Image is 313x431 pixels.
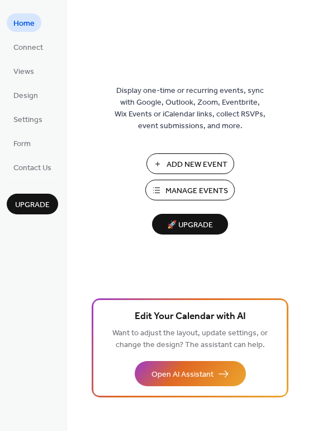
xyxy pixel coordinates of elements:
[13,42,43,54] span: Connect
[112,326,268,353] span: Want to adjust the layout, update settings, or change the design? The assistant can help.
[13,162,51,174] span: Contact Us
[151,369,214,381] span: Open AI Assistant
[7,110,49,128] a: Settings
[7,134,37,152] a: Form
[7,194,58,214] button: Upgrade
[146,153,234,174] button: Add New Event
[13,114,42,126] span: Settings
[13,18,35,30] span: Home
[13,138,31,150] span: Form
[165,185,228,197] span: Manage Events
[7,13,41,32] a: Home
[13,66,34,78] span: Views
[135,309,246,325] span: Edit Your Calendar with AI
[13,90,38,102] span: Design
[135,361,246,386] button: Open AI Assistant
[7,38,50,56] a: Connect
[7,158,58,176] a: Contact Us
[7,62,41,80] a: Views
[152,214,228,235] button: 🚀 Upgrade
[145,180,235,200] button: Manage Events
[15,199,50,211] span: Upgrade
[115,85,265,132] span: Display one-time or recurring events, sync with Google, Outlook, Zoom, Eventbrite, Wix Events or ...
[167,159,227,171] span: Add New Event
[7,86,45,104] a: Design
[159,218,221,233] span: 🚀 Upgrade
